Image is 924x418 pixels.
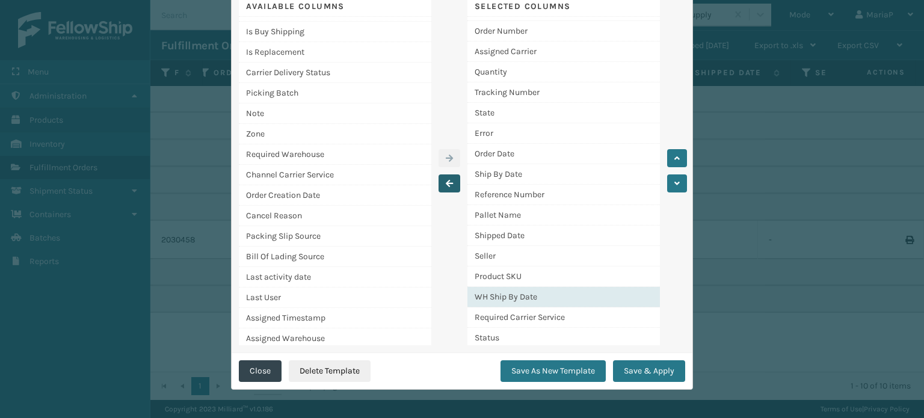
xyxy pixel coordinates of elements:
[239,206,431,226] div: Cancel Reason
[239,144,431,165] div: Required Warehouse
[467,205,660,226] div: Pallet Name
[239,83,431,103] div: Picking Batch
[467,328,660,348] div: Status
[239,63,431,83] div: Carrier Delivery Status
[467,21,660,41] div: Order Number
[467,62,660,82] div: Quantity
[239,267,431,287] div: Last activity date
[467,287,660,307] div: WH Ship By Date
[467,226,660,246] div: Shipped Date
[239,287,431,308] div: Last User
[467,307,660,328] div: Required Carrier Service
[467,185,660,205] div: Reference Number
[467,123,660,144] div: Error
[239,185,431,206] div: Order Creation Date
[467,103,660,123] div: State
[239,247,431,267] div: Bill Of Lading Source
[239,42,431,63] div: Is Replacement
[239,124,431,144] div: Zone
[467,246,660,266] div: Seller
[239,226,431,247] div: Packing Slip Source
[467,41,660,62] div: Assigned Carrier
[467,164,660,185] div: Ship By Date
[467,266,660,287] div: Product SKU
[613,360,685,382] button: Save & Apply
[239,103,431,124] div: Note
[467,82,660,103] div: Tracking Number
[239,308,431,328] div: Assigned Timestamp
[467,144,660,164] div: Order Date
[239,360,282,382] button: Close
[500,360,606,382] button: Save As New Template
[239,22,431,42] div: Is Buy Shipping
[239,165,431,185] div: Channel Carrier Service
[289,360,371,382] button: Delete Template
[239,328,431,348] div: Assigned Warehouse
